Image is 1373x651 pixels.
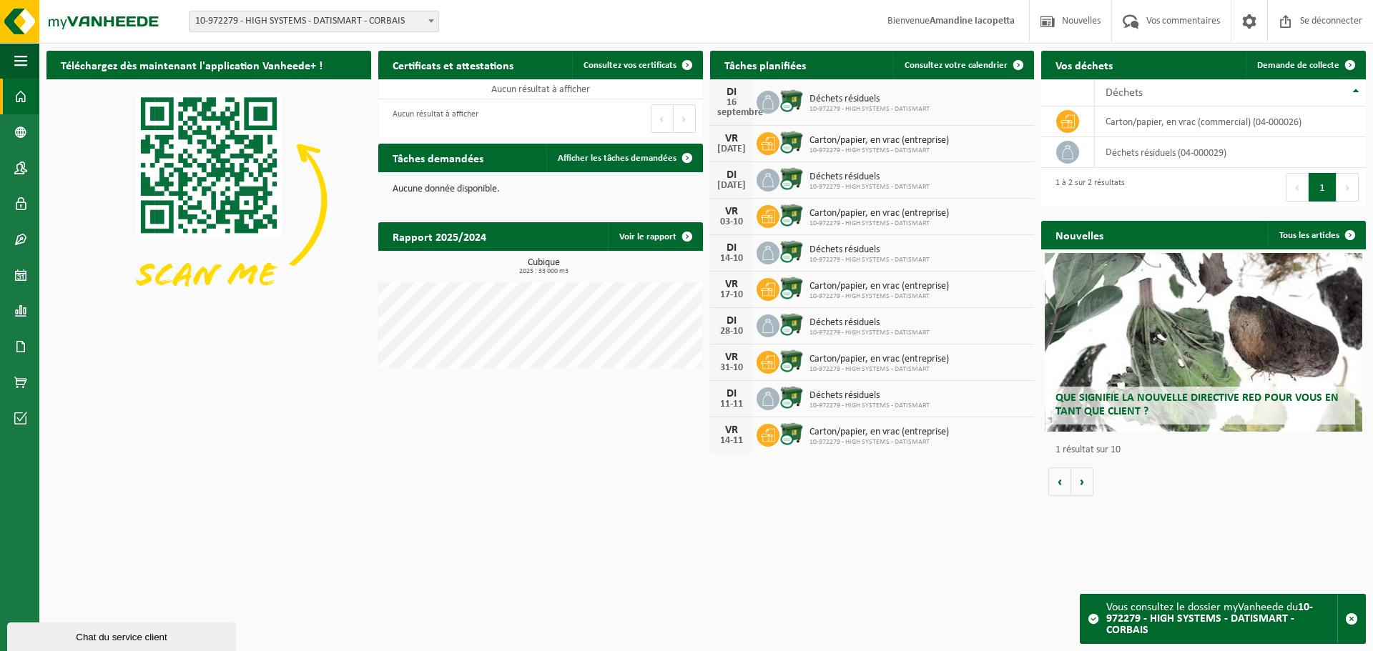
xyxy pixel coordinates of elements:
[809,208,949,219] font: Carton/papier, en vrac (entreprise)
[809,329,930,337] font: 10-972279 - HIGH SYSTEMS - DATISMART
[546,144,702,172] a: Afficher les tâches demandées
[725,352,738,363] font: VR
[1279,231,1339,240] font: Tous les articles
[720,253,743,264] font: 14-10
[1106,87,1143,99] font: Déchets
[1300,16,1362,26] font: Se déconnecter
[1146,16,1220,26] font: Vos commentaires
[528,257,560,268] font: Cubique
[720,326,743,337] font: 28-10
[717,180,746,191] font: [DATE]
[809,281,949,292] font: Carton/papier, en vrac (entreprise)
[46,79,371,322] img: Téléchargez l'application VHEPlus
[608,222,702,251] a: Voir le rapport
[893,51,1033,79] a: Consultez votre calendrier
[725,206,738,217] font: VR
[809,365,930,373] font: 10-972279 - HIGH SYSTEMS - DATISMART
[1246,51,1364,79] a: Demande de collecte
[558,154,676,163] font: Afficher les tâches demandées
[619,232,676,242] font: Voir le rapport
[190,11,438,31] span: 10-972279 - HIGH SYSTEMS - DATISMART - CORBAIS
[809,94,880,104] font: Déchets résiduels
[584,61,676,70] font: Consultez vos certificats
[1286,173,1309,202] button: Précédent
[727,242,737,254] font: DI
[725,279,738,290] font: VR
[651,104,674,133] button: Précédent
[809,219,930,227] font: 10-972279 - HIGH SYSTEMS - DATISMART
[195,16,405,26] font: 10-972279 - HIGH SYSTEMS - DATISMART - CORBAIS
[717,97,763,118] font: 16 septembre
[930,16,1015,26] font: Amandine Iacopetta
[905,61,1008,70] font: Consultez votre calendrier
[393,232,486,244] font: Rapport 2025/2024
[809,438,930,446] font: 10-972279 - HIGH SYSTEMS - DATISMART
[1106,602,1298,613] font: Vous consultez le dossier myVanheede du
[1055,444,1121,455] font: 1 résultat sur 10
[1268,221,1364,249] a: Tous les articles
[61,61,323,72] font: Téléchargez dès maintenant l'application Vanheede+ !
[1062,16,1101,26] font: Nouvelles
[779,312,804,337] img: WB-1100-CU
[809,427,949,437] font: Carton/papier, en vrac (entreprise)
[674,104,696,133] button: Suivant
[727,86,737,98] font: DI
[809,172,880,182] font: Déchets résiduels
[724,61,806,72] font: Tâches planifiées
[1055,392,1339,417] font: Que signifie la nouvelle directive RED pour vous en tant que client ?
[1337,173,1359,202] button: Suivant
[727,388,737,399] font: DI
[720,399,743,409] font: 11-11
[809,105,930,113] font: 10-972279 - HIGH SYSTEMS - DATISMART
[809,292,930,300] font: 10-972279 - HIGH SYSTEMS - DATISMART
[779,276,804,300] img: WB-1100-CU
[189,11,439,32] span: 10-972279 - HIGH SYSTEMS - DATISMART - CORBAIS
[393,184,500,194] font: Aucune donnée disponible.
[809,354,949,364] font: Carton/papier, en vrac (entreprise)
[1106,116,1301,127] font: carton/papier, en vrac (commercial) (04-000026)
[779,130,804,154] img: WB-1100-CU
[809,317,880,328] font: Déchets résiduels
[393,110,478,119] font: Aucun résultat à afficher
[779,203,804,227] img: WB-1100-CU
[393,61,513,72] font: Certificats et attestations
[727,169,737,181] font: DI
[779,422,804,446] img: WB-1100-CU
[720,362,743,373] font: 31-10
[1106,602,1313,636] font: 10-972279 - HIGH SYSTEMS - DATISMART - CORBAIS
[809,244,880,255] font: Déchets résiduels
[1106,147,1226,158] font: déchets résiduels (04-000029)
[1055,61,1113,72] font: Vos déchets
[809,390,880,401] font: Déchets résiduels
[809,402,930,409] font: 10-972279 - HIGH SYSTEMS - DATISMART
[720,217,743,227] font: 03-10
[727,315,737,327] font: DI
[809,183,930,191] font: 10-972279 - HIGH SYSTEMS - DATISMART
[717,144,746,154] font: [DATE]
[1257,61,1339,70] font: Demande de collecte
[779,167,804,191] img: WB-1100-CU
[725,424,738,436] font: VR
[720,435,743,446] font: 14-11
[809,135,949,146] font: Carton/papier, en vrac (entreprise)
[779,89,804,113] img: WB-1100-CU
[519,267,569,275] font: 2025 : 33 000 m3
[887,16,930,26] font: Bienvenue
[779,349,804,373] img: WB-1100-CU
[725,133,738,144] font: VR
[1055,179,1125,187] font: 1 à 2 sur 2 résultats
[393,154,483,165] font: Tâches demandées
[491,84,590,95] font: Aucun résultat à afficher
[1309,173,1337,202] button: 1
[1045,253,1363,432] a: Que signifie la nouvelle directive RED pour vous en tant que client ?
[572,51,702,79] a: Consultez vos certificats
[7,620,239,651] iframe: widget de discussion
[809,146,930,154] font: 10-972279 - HIGH SYSTEMS - DATISMART
[1319,183,1325,194] font: 1
[809,256,930,264] font: 10-972279 - HIGH SYSTEMS - DATISMART
[720,289,743,300] font: 17-10
[1055,231,1103,242] font: Nouvelles
[779,385,804,409] img: WB-1100-CU
[779,239,804,264] img: WB-1100-CU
